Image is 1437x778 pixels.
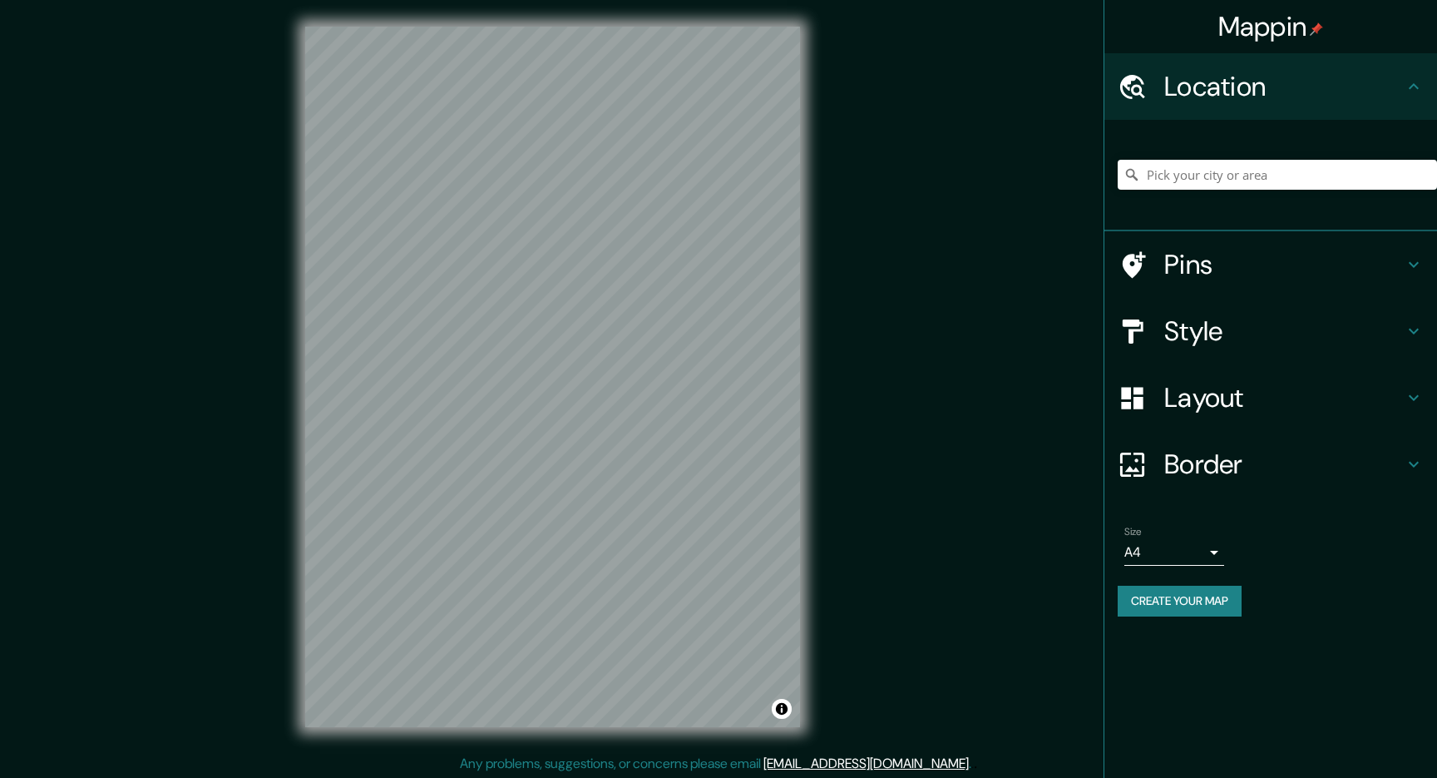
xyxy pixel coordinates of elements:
[1164,315,1404,348] h4: Style
[772,699,792,719] button: Toggle attribution
[1104,364,1437,431] div: Layout
[1124,525,1142,539] label: Size
[1218,10,1324,43] h4: Mappin
[971,754,974,774] div: .
[763,755,969,772] a: [EMAIL_ADDRESS][DOMAIN_NAME]
[1164,448,1404,481] h4: Border
[1104,53,1437,120] div: Location
[1104,298,1437,364] div: Style
[1310,22,1323,36] img: pin-icon.png
[1118,160,1437,190] input: Pick your city or area
[1164,381,1404,414] h4: Layout
[1164,70,1404,103] h4: Location
[1104,431,1437,498] div: Border
[974,754,977,774] div: .
[1104,231,1437,298] div: Pins
[305,27,800,727] canvas: Map
[1118,586,1242,617] button: Create your map
[1124,539,1224,566] div: A4
[1164,248,1404,281] h4: Pins
[460,754,971,774] p: Any problems, suggestions, or concerns please email .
